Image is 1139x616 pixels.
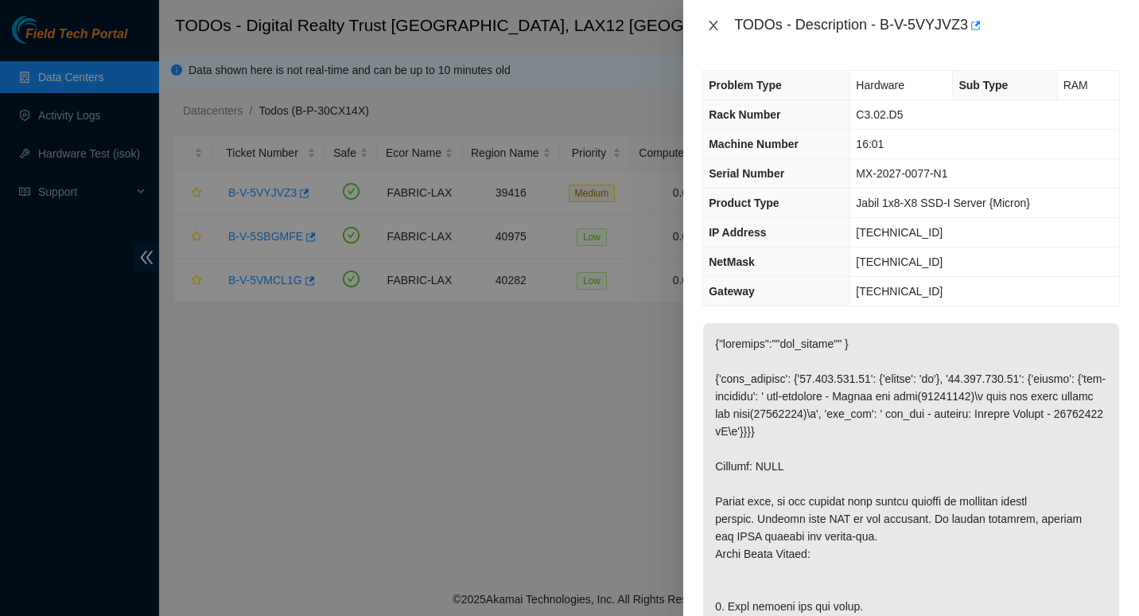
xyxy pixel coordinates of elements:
[709,167,784,180] span: Serial Number
[734,13,1120,38] div: TODOs - Description - B-V-5VYJVZ3
[856,108,903,121] span: C3.02.D5
[856,138,884,150] span: 16:01
[709,197,779,209] span: Product Type
[1063,79,1088,92] span: RAM
[702,18,725,33] button: Close
[709,138,799,150] span: Machine Number
[958,79,1008,92] span: Sub Type
[709,226,766,239] span: IP Address
[856,79,904,92] span: Hardware
[856,197,1030,209] span: Jabil 1x8-X8 SSD-I Server {Micron}
[856,255,943,268] span: [TECHNICAL_ID]
[709,255,755,268] span: NetMask
[709,108,780,121] span: Rack Number
[856,226,943,239] span: [TECHNICAL_ID]
[709,285,755,298] span: Gateway
[856,285,943,298] span: [TECHNICAL_ID]
[709,79,782,92] span: Problem Type
[707,19,720,32] span: close
[856,167,947,180] span: MX-2027-0077-N1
